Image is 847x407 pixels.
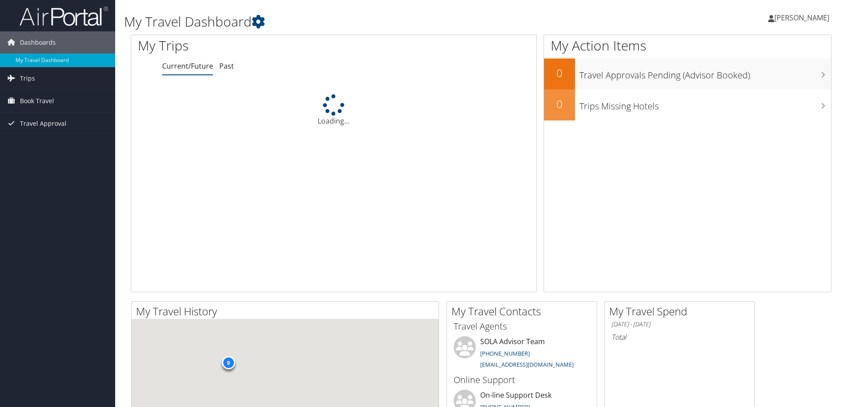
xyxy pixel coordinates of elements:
span: Dashboards [20,31,56,54]
h6: Total [611,332,748,342]
a: [PHONE_NUMBER] [480,349,530,357]
h3: Trips Missing Hotels [579,96,831,112]
img: airportal-logo.png [19,6,108,27]
h2: 0 [544,66,575,81]
li: SOLA Advisor Team [449,336,594,372]
span: [PERSON_NAME] [774,13,829,23]
h3: Travel Approvals Pending (Advisor Booked) [579,65,831,81]
h3: Online Support [454,374,590,386]
span: Book Travel [20,90,54,112]
h2: 0 [544,97,575,112]
div: 9 [221,356,235,369]
h3: Travel Agents [454,320,590,333]
h1: My Action Items [544,36,831,55]
a: 0Travel Approvals Pending (Advisor Booked) [544,58,831,89]
a: [PERSON_NAME] [768,4,838,31]
span: Travel Approval [20,112,66,135]
a: Past [219,61,234,71]
span: Trips [20,67,35,89]
h2: My Travel Spend [609,304,754,319]
h1: My Trips [138,36,361,55]
a: 0Trips Missing Hotels [544,89,831,120]
h6: [DATE] - [DATE] [611,320,748,329]
a: Current/Future [162,61,213,71]
h2: My Travel Contacts [451,304,597,319]
h2: My Travel History [136,304,439,319]
a: [EMAIL_ADDRESS][DOMAIN_NAME] [480,360,574,368]
div: Loading... [131,94,536,126]
h1: My Travel Dashboard [124,12,600,31]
